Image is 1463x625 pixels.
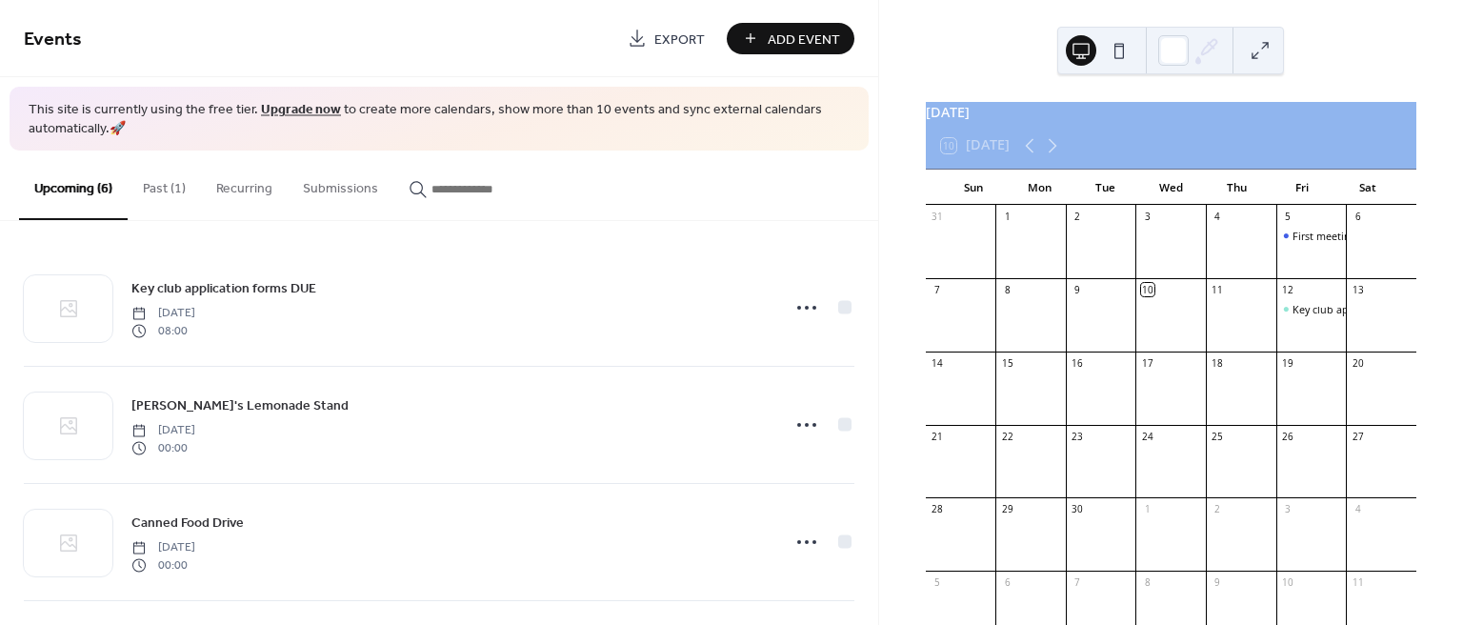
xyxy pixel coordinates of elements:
[1212,356,1225,370] div: 18
[931,503,944,516] div: 28
[1141,503,1154,516] div: 1
[1293,229,1356,243] div: First meeting
[1141,430,1154,443] div: 24
[931,211,944,224] div: 31
[131,279,316,299] span: Key club application forms DUE
[1270,170,1335,206] div: Fri
[1007,170,1072,206] div: Mon
[1071,211,1084,224] div: 2
[1212,503,1225,516] div: 2
[1276,302,1347,316] div: Key club application forms DUE
[1335,170,1401,206] div: Sat
[926,102,1416,123] div: [DATE]
[1138,170,1204,206] div: Wed
[1212,283,1225,296] div: 11
[1001,430,1014,443] div: 22
[931,430,944,443] div: 21
[131,305,195,322] span: [DATE]
[1071,576,1084,590] div: 7
[1141,211,1154,224] div: 3
[1071,283,1084,296] div: 9
[1071,430,1084,443] div: 23
[1204,170,1270,206] div: Thu
[1001,503,1014,516] div: 29
[768,30,840,50] span: Add Event
[1141,576,1154,590] div: 8
[1141,283,1154,296] div: 10
[19,151,128,220] button: Upcoming (6)
[931,576,944,590] div: 5
[727,23,854,54] button: Add Event
[131,512,244,534] a: Canned Food Drive
[131,539,195,556] span: [DATE]
[24,21,82,58] span: Events
[654,30,705,50] span: Export
[29,101,850,138] span: This site is currently using the free tier. to create more calendars, show more than 10 events an...
[131,514,244,534] span: Canned Food Drive
[1352,283,1365,296] div: 13
[1352,576,1365,590] div: 11
[1001,211,1014,224] div: 1
[931,356,944,370] div: 14
[1352,356,1365,370] div: 20
[131,322,195,339] span: 08:00
[1281,503,1294,516] div: 3
[1212,211,1225,224] div: 4
[128,151,201,218] button: Past (1)
[201,151,288,218] button: Recurring
[613,23,719,54] a: Export
[1281,356,1294,370] div: 19
[1276,229,1347,243] div: First meeting
[1071,503,1084,516] div: 30
[1281,430,1294,443] div: 26
[1281,211,1294,224] div: 5
[131,422,195,439] span: [DATE]
[1001,283,1014,296] div: 8
[1281,576,1294,590] div: 10
[1072,170,1138,206] div: Tue
[1001,576,1014,590] div: 6
[1212,576,1225,590] div: 9
[941,170,1007,206] div: Sun
[1352,503,1365,516] div: 4
[1071,356,1084,370] div: 16
[1001,356,1014,370] div: 15
[1293,302,1447,316] div: Key club application forms DUE
[131,556,195,574] span: 00:00
[131,396,349,416] span: [PERSON_NAME]'s Lemonade Stand
[131,439,195,456] span: 00:00
[1212,430,1225,443] div: 25
[1281,283,1294,296] div: 12
[1352,211,1365,224] div: 6
[131,277,316,299] a: Key club application forms DUE
[288,151,393,218] button: Submissions
[1352,430,1365,443] div: 27
[131,394,349,416] a: [PERSON_NAME]'s Lemonade Stand
[1141,356,1154,370] div: 17
[931,283,944,296] div: 7
[261,97,341,123] a: Upgrade now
